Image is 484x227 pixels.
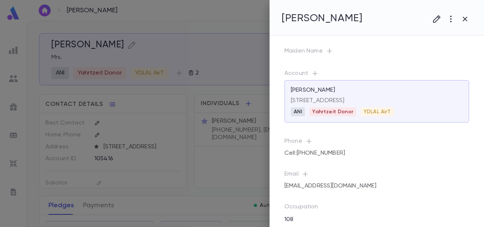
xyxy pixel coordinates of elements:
p: Account [284,70,469,80]
span: ANI [291,109,305,115]
p: Maiden Name [284,47,469,58]
span: Yahrtzeit Donor [309,109,356,115]
h4: [PERSON_NAME] [281,12,362,25]
p: Occupation [284,203,469,214]
p: Email [284,170,469,181]
div: Cell : [PHONE_NUMBER] [284,146,345,160]
p: Phone [284,138,469,148]
p: [PERSON_NAME] [291,86,335,94]
span: YDLAL AirT [361,109,394,115]
p: [STREET_ADDRESS] [291,97,463,104]
p: 108 [280,214,298,226]
div: [EMAIL_ADDRESS][DOMAIN_NAME] [284,179,376,193]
